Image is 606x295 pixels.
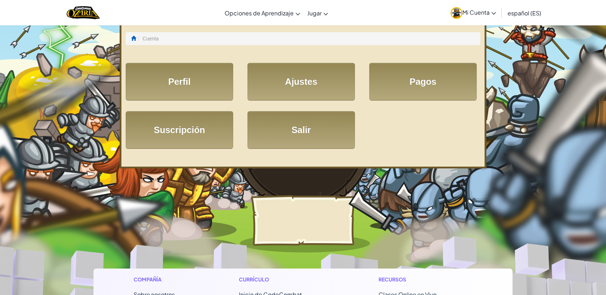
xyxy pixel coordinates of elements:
h1: Currículo [239,276,333,283]
span: español (ES) [508,9,541,17]
h1: Compañía [134,276,193,283]
a: Perfil [126,63,233,100]
li: Cuenta [136,35,159,42]
a: Suscripción [126,111,233,149]
a: Salir [247,111,355,149]
span: Opciones de Aprendizaje [225,9,294,17]
a: Opciones de Aprendizaje [221,3,304,23]
span: Mi Cuenta [462,9,496,16]
a: Pagos [369,63,477,100]
a: español (ES) [504,3,545,23]
img: Home [67,5,100,20]
a: Mi Cuenta [447,1,500,24]
a: Ozaria by CodeCombat logo [67,5,100,20]
h1: Recursos [379,276,473,283]
span: Jugar [307,9,322,17]
a: Ajustes [247,63,355,100]
img: avatar [451,7,462,19]
a: Jugar [304,3,332,23]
